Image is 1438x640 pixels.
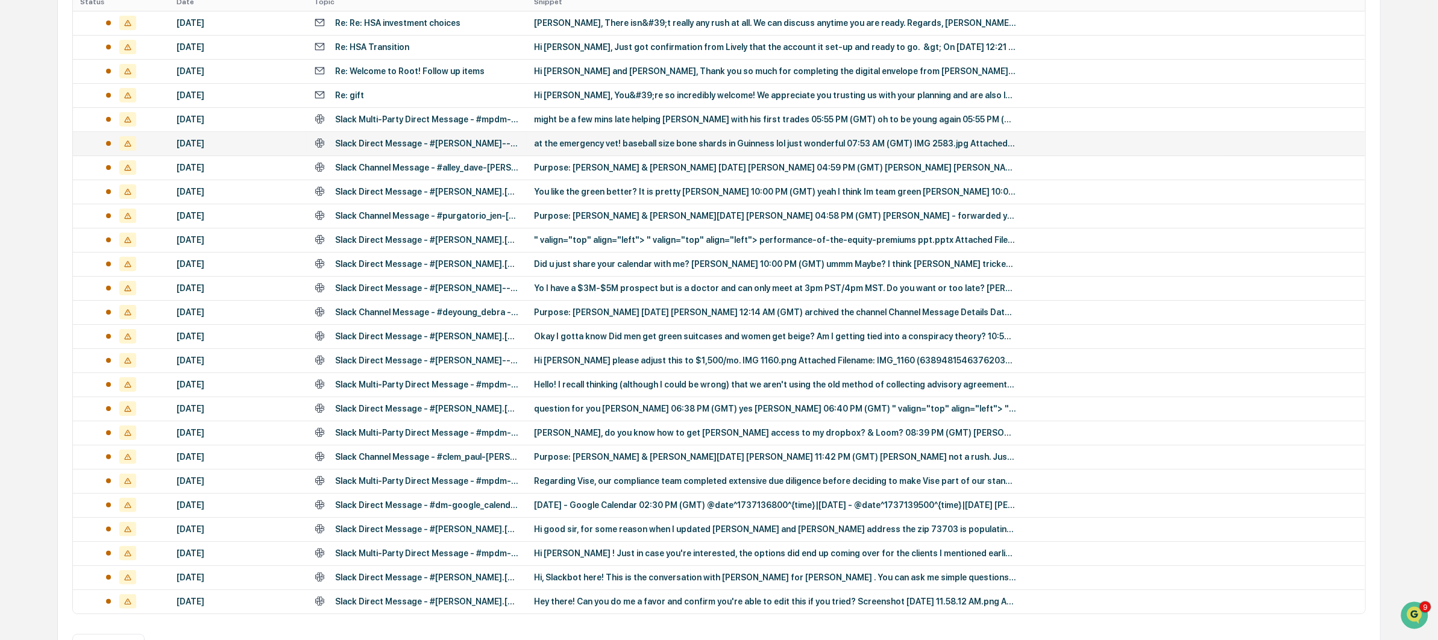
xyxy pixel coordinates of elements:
div: Hi [PERSON_NAME] please adjust this to $1,500/mo. IMG 1160.png Attached Filename: IMG_1160 (63894... [534,356,1016,365]
div: Slack Direct Message - #[PERSON_NAME].[PERSON_NAME]--[PERSON_NAME].[PERSON_NAME] - xSLx [335,259,520,269]
span: Preclearance [24,246,78,258]
span: 1:05 PM [107,163,136,173]
div: Slack Channel Message - #alley_dave-[PERSON_NAME] - xSLx [335,163,520,172]
div: at the emergency vet! baseball size bone shards in Guinness lol just wonderful 07:53 AM (GMT) IMG... [534,139,1016,148]
div: [DATE] [177,235,300,245]
div: Slack Direct Message - #[PERSON_NAME]--[PERSON_NAME].[PERSON_NAME] - xSLx [335,139,520,148]
div: Hi [PERSON_NAME], Just got confirmation from Lively that the account it set-up and ready to go. ￼... [534,42,1016,52]
img: 8933085812038_c878075ebb4cc5468115_72.jpg [25,92,47,113]
img: Jack Rasmussen [12,152,31,171]
div: You like the green better? It is pretty [PERSON_NAME] 10:00 PM (GMT) yeah I think Im team green [... [534,187,1016,196]
div: [DATE] [177,115,300,124]
span: [PERSON_NAME] [37,163,98,173]
div: Re: gift [335,90,364,100]
div: [DATE] [177,404,300,413]
div: Slack Multi-Party Direct Message - #mpdm-zana.[PERSON_NAME]--[PERSON_NAME].[PERSON_NAME]--[PERSON... [335,476,520,486]
div: Hey there! Can you do me a favor and confirm you're able to edit this if you tried? Screenshot [D... [534,597,1016,606]
img: Jack Rasmussen [12,184,31,204]
div: Slack Direct Message - #[PERSON_NAME]--[PERSON_NAME].drichta - xSLx [335,356,520,365]
div: Re: Welcome to Root! Follow up items [335,66,485,76]
div: [DATE] [177,500,300,510]
div: Slack Multi-Party Direct Message - #mpdm-cassie.[PERSON_NAME]--[PERSON_NAME].[PERSON_NAME]--[PERS... [335,548,520,558]
div: We're available if you need us! [54,104,166,113]
span: Pylon [120,298,146,307]
div: [DATE] [177,259,300,269]
div: " valign="top" align="left"> " valign="top" align="left"> performance-of-the-equity-premiums ppt.... [534,235,1016,245]
div: Slack Direct Message - #[PERSON_NAME]--[PERSON_NAME].[PERSON_NAME] - xSLx [335,283,520,293]
div: Re: HSA Transition [335,42,409,52]
div: [DATE] [177,307,300,317]
div: Purpose: [PERSON_NAME] & [PERSON_NAME][DATE] [PERSON_NAME] 11:42 PM (GMT) [PERSON_NAME] not a rus... [534,452,1016,462]
div: [DATE] [177,211,300,221]
a: 🔎Data Lookup [7,264,81,286]
div: might be a few mins late helping [PERSON_NAME] with his first trades 05:55 PM (GMT) oh to be youn... [534,115,1016,124]
div: [DATE] [177,42,300,52]
div: [DATE] [177,356,300,365]
a: Powered byPylon [85,298,146,307]
p: How can we help? [12,25,219,44]
div: [DATE] [177,163,300,172]
div: Slack Multi-Party Direct Message - #mpdm-[PERSON_NAME].[PERSON_NAME]--[PERSON_NAME].[PERSON_NAME]... [335,380,520,389]
div: Slack Channel Message - #purgatorio_jen-[PERSON_NAME] - xSLx [335,211,520,221]
div: [DATE] [177,18,300,28]
span: • [100,163,104,173]
div: [DATE] [177,187,300,196]
div: [DATE] [177,66,300,76]
div: Hi [PERSON_NAME] and [PERSON_NAME], Thank you so much for completing the digital envelope from [P... [534,66,1016,76]
div: Okay I gotta know Did men get green suitcases and women get beige? Am I getting tied into a consp... [534,331,1016,341]
div: [DATE] [177,476,300,486]
button: Start new chat [205,95,219,110]
div: [DATE] [177,283,300,293]
a: 🗄️Attestations [83,241,154,263]
span: • [100,196,104,205]
div: Slack Direct Message - #[PERSON_NAME].[PERSON_NAME] - xSLx [335,573,520,582]
a: 🖐️Preclearance [7,241,83,263]
div: Regarding Vise, our compliance team completed extensive due diligence before deciding to make Vis... [534,476,1016,486]
div: Slack Direct Message - #dm-google_calendar--[PERSON_NAME].[PERSON_NAME] - xSLx [335,500,520,510]
div: Purpose: [PERSON_NAME] & [PERSON_NAME][DATE] [PERSON_NAME] 04:58 PM (GMT) [PERSON_NAME] - forward... [534,211,1016,221]
div: [PERSON_NAME], do you know how to get [PERSON_NAME] access to my dropbox? & Loom? 08:39 PM (GMT) ... [534,428,1016,438]
div: [DATE] [177,428,300,438]
div: Start new chat [54,92,198,104]
iframe: Open customer support [1399,600,1432,633]
button: See all [187,131,219,145]
div: Past conversations [12,133,81,143]
div: Purpose: [PERSON_NAME] & [PERSON_NAME] [DATE] [PERSON_NAME] 04:59 PM (GMT) [PERSON_NAME] [PERSON_... [534,163,1016,172]
span: [PERSON_NAME] [37,196,98,205]
div: [DATE] [177,452,300,462]
div: Purpose: [PERSON_NAME] [DATE] [PERSON_NAME] 12:14 AM (GMT) archived the channel Channel Message D... [534,307,1016,317]
span: Attestations [99,246,149,258]
div: [DATE] [177,90,300,100]
div: Hi good sir, for some reason when I updated [PERSON_NAME] and [PERSON_NAME] address the zip 73703... [534,524,1016,534]
span: 10:10 AM [107,196,141,205]
div: [DATE] [177,524,300,534]
div: Yo I have a $3M-$5M prospect but is a doctor and can only meet at 3pm PST/4pm MST. Do you want or... [534,283,1016,293]
div: Did u just share your calendar with me? [PERSON_NAME] 10:00 PM (GMT) ummm Maybe? I think [PERSON_... [534,259,1016,269]
img: 1746055101610-c473b297-6a78-478c-a979-82029cc54cd1 [24,196,34,206]
div: 🔎 [12,270,22,280]
div: [DATE] [177,380,300,389]
div: Slack Direct Message - #[PERSON_NAME].[PERSON_NAME]--kenzie.[PERSON_NAME] - xSLx [335,404,520,413]
div: [DATE] [177,139,300,148]
div: 🖐️ [12,247,22,257]
div: [DATE] [177,573,300,582]
div: Hi, Slackbot here! This is the conversation with [PERSON_NAME] for [PERSON_NAME] . You can ask me... [534,573,1016,582]
div: [DATE] [177,548,300,558]
div: 🗄️ [87,247,97,257]
div: [DATE] [177,331,300,341]
div: [DATE] [177,597,300,606]
img: 1746055101610-c473b297-6a78-478c-a979-82029cc54cd1 [24,164,34,174]
div: question for you [PERSON_NAME] 06:38 PM (GMT) yes [PERSON_NAME] 06:40 PM (GMT) " valign="top" ali... [534,404,1016,413]
div: Slack Channel Message - #clem_paul-[PERSON_NAME] - xSLx [335,452,520,462]
div: Slack Channel Message - #deyoung_debra - xSLx [335,307,520,317]
div: [DATE] - Google Calendar 02:30 PM (GMT) @date^1737136800^{time}|[DATE] - @date^1737139500^{time}|... [534,500,1016,510]
div: [PERSON_NAME], There isn&#39;t really any rush at all. We can discuss anytime you are ready. Rega... [534,18,1016,28]
div: Slack Direct Message - #[PERSON_NAME].[PERSON_NAME]--[PERSON_NAME].[PERSON_NAME] - xSLx [335,187,520,196]
div: Slack Multi-Party Direct Message - #mpdm-[PERSON_NAME]--chelsea.[PERSON_NAME]--[PERSON_NAME].[PER... [335,115,520,124]
div: Slack Direct Message - #[PERSON_NAME].[PERSON_NAME]--[PERSON_NAME].[PERSON_NAME] - xSLx [335,597,520,606]
div: Slack Direct Message - #[PERSON_NAME].[PERSON_NAME]--[PERSON_NAME].[PERSON_NAME] - xSLx [335,235,520,245]
div: Hi [PERSON_NAME], You&#39;re so incredibly welcome! We appreciate you trusting us with your plann... [534,90,1016,100]
div: Re: Re: HSA investment choices [335,18,460,28]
